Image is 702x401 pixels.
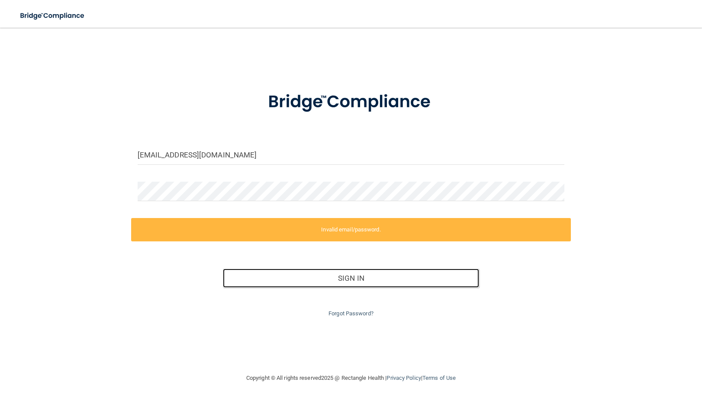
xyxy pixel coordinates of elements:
img: bridge_compliance_login_screen.278c3ca4.svg [13,7,93,25]
iframe: Drift Widget Chat Controller [552,340,692,374]
a: Forgot Password? [328,310,374,317]
a: Privacy Policy [386,375,421,381]
a: Terms of Use [422,375,456,381]
button: Sign In [223,269,479,288]
label: Invalid email/password. [131,218,571,241]
input: Email [138,145,565,165]
img: bridge_compliance_login_screen.278c3ca4.svg [250,80,452,125]
div: Copyright © All rights reserved 2025 @ Rectangle Health | | [193,364,509,392]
